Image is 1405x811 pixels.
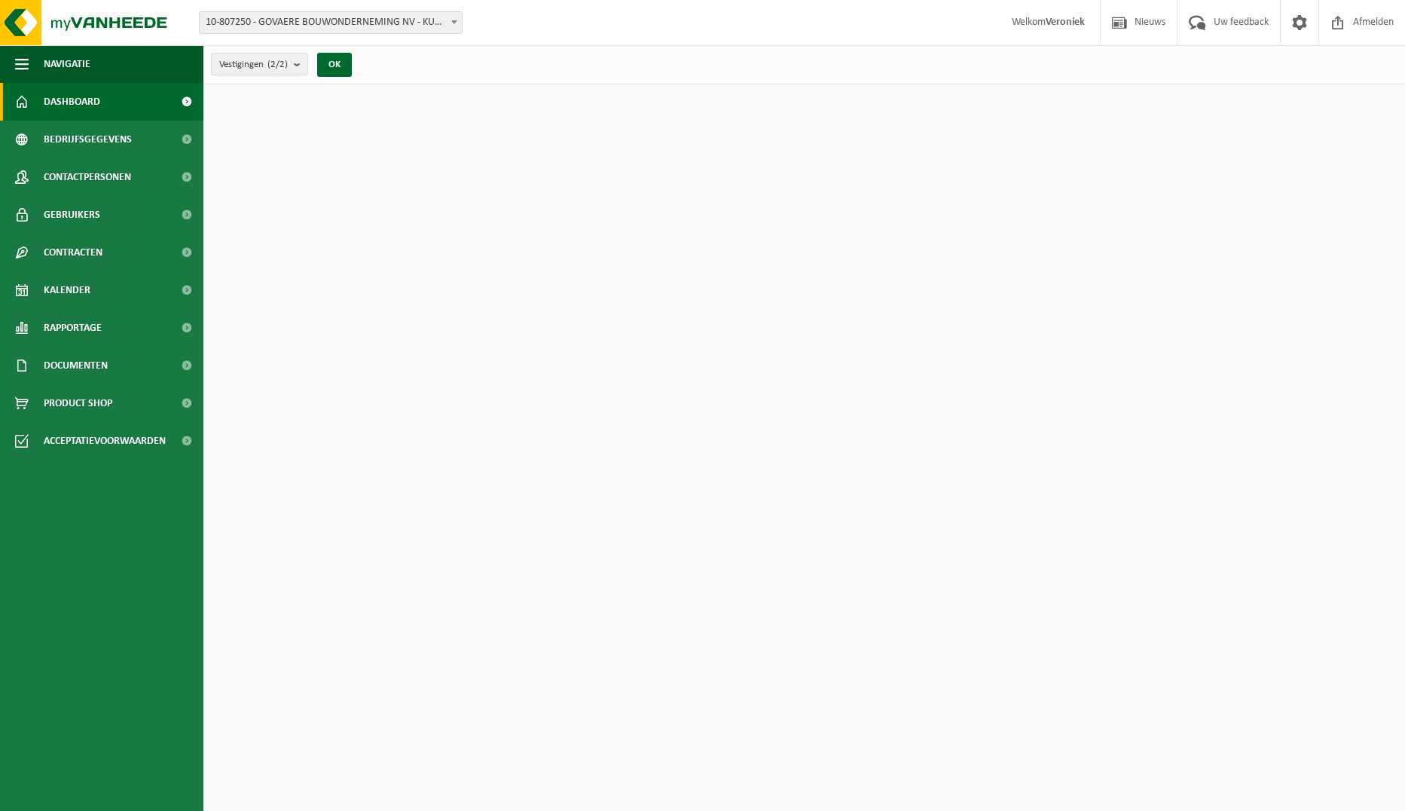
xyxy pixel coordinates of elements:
strong: Veroniek [1046,17,1085,28]
span: 10-807250 - GOVAERE BOUWONDERNEMING NV - KUURNE [199,11,463,34]
span: Kalender [44,271,90,309]
span: Navigatie [44,45,90,83]
span: Contactpersonen [44,158,131,196]
span: Rapportage [44,309,102,347]
span: Product Shop [44,384,112,422]
span: Vestigingen [219,54,288,76]
span: 10-807250 - GOVAERE BOUWONDERNEMING NV - KUURNE [200,12,462,33]
span: Contracten [44,234,102,271]
count: (2/2) [267,60,288,69]
button: OK [317,53,352,77]
span: Acceptatievoorwaarden [44,422,166,460]
span: Documenten [44,347,108,384]
span: Dashboard [44,83,100,121]
span: Bedrijfsgegevens [44,121,132,158]
span: Gebruikers [44,196,100,234]
button: Vestigingen(2/2) [211,53,308,75]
